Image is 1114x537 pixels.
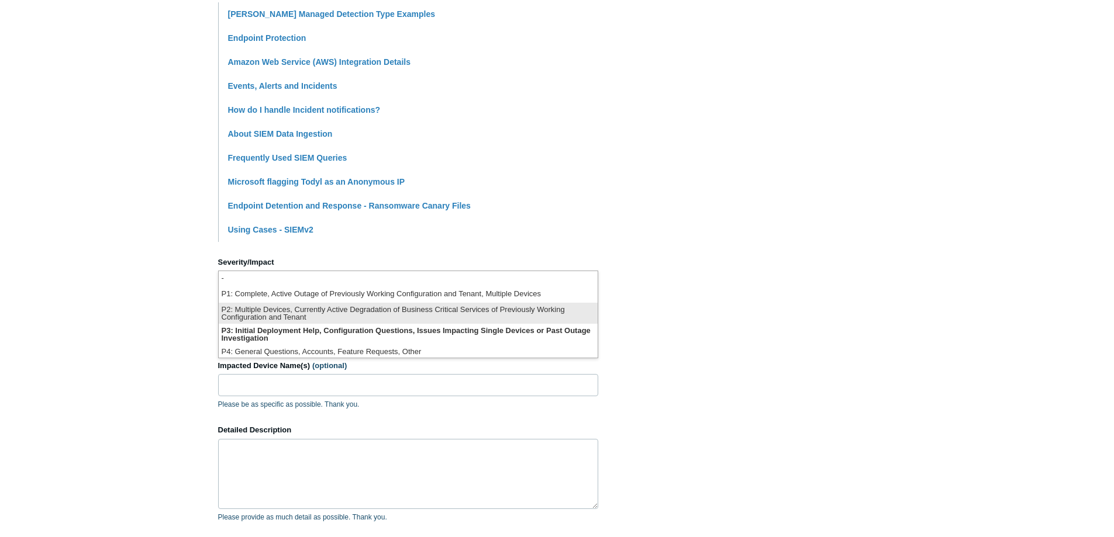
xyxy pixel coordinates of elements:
a: Amazon Web Service (AWS) Integration Details [228,57,411,67]
li: P4: General Questions, Accounts, Feature Requests, Other [219,345,598,361]
a: Frequently Used SIEM Queries [228,153,347,162]
a: [PERSON_NAME] Managed Detection Type Examples [228,9,435,19]
a: About SIEM Data Ingestion [228,129,333,138]
p: Please be as specific as possible. Thank you. [218,399,598,410]
span: (optional) [312,361,347,370]
label: Detailed Description [218,424,598,436]
a: Events, Alerts and Incidents [228,81,337,91]
li: P2: Multiple Devices, Currently Active Degradation of Business Critical Services of Previously Wo... [219,303,598,324]
label: Impacted Device Name(s) [218,360,598,372]
a: Endpoint Protection [228,33,306,43]
li: - [219,271,598,287]
a: Using Cases - SIEMv2 [228,225,313,234]
li: P1: Complete, Active Outage of Previously Working Configuration and Tenant, Multiple Devices [219,287,598,303]
a: Endpoint Detention and Response - Ransomware Canary Files [228,201,471,210]
a: Microsoft flagging Todyl as an Anonymous IP [228,177,405,186]
label: Severity/Impact [218,257,598,268]
li: P3: Initial Deployment Help, Configuration Questions, Issues Impacting Single Devices or Past Out... [219,324,598,345]
a: How do I handle Incident notifications? [228,105,381,115]
p: Please provide as much detail as possible. Thank you. [218,512,598,522]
